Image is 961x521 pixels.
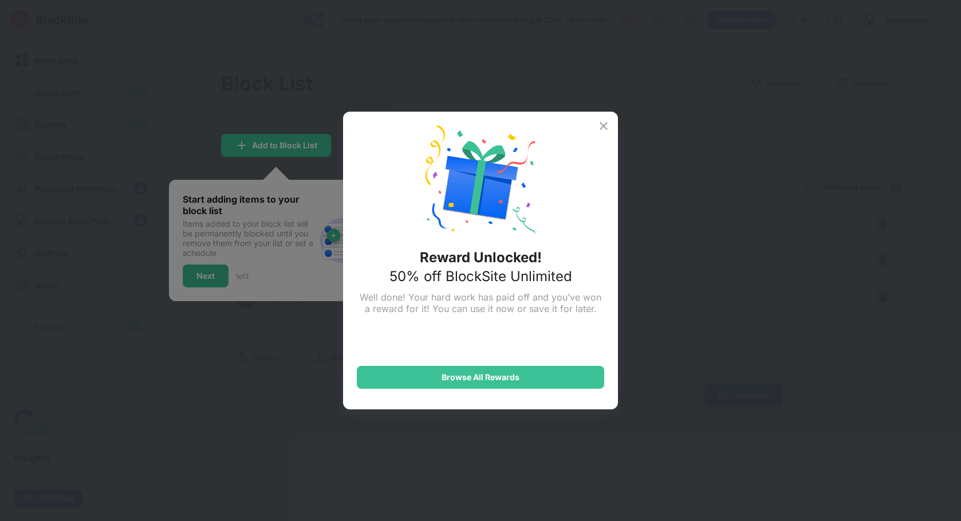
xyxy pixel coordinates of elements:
[420,249,542,266] div: Reward Unlocked!
[389,268,572,285] div: 50% off BlockSite Unlimited
[426,125,535,235] img: reward-unlock.svg
[597,119,611,133] img: x-button.svg
[357,291,604,314] div: Well done! Your hard work has paid off and you’ve won a reward for it! You can use it now or save...
[442,373,519,382] div: Browse All Rewards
